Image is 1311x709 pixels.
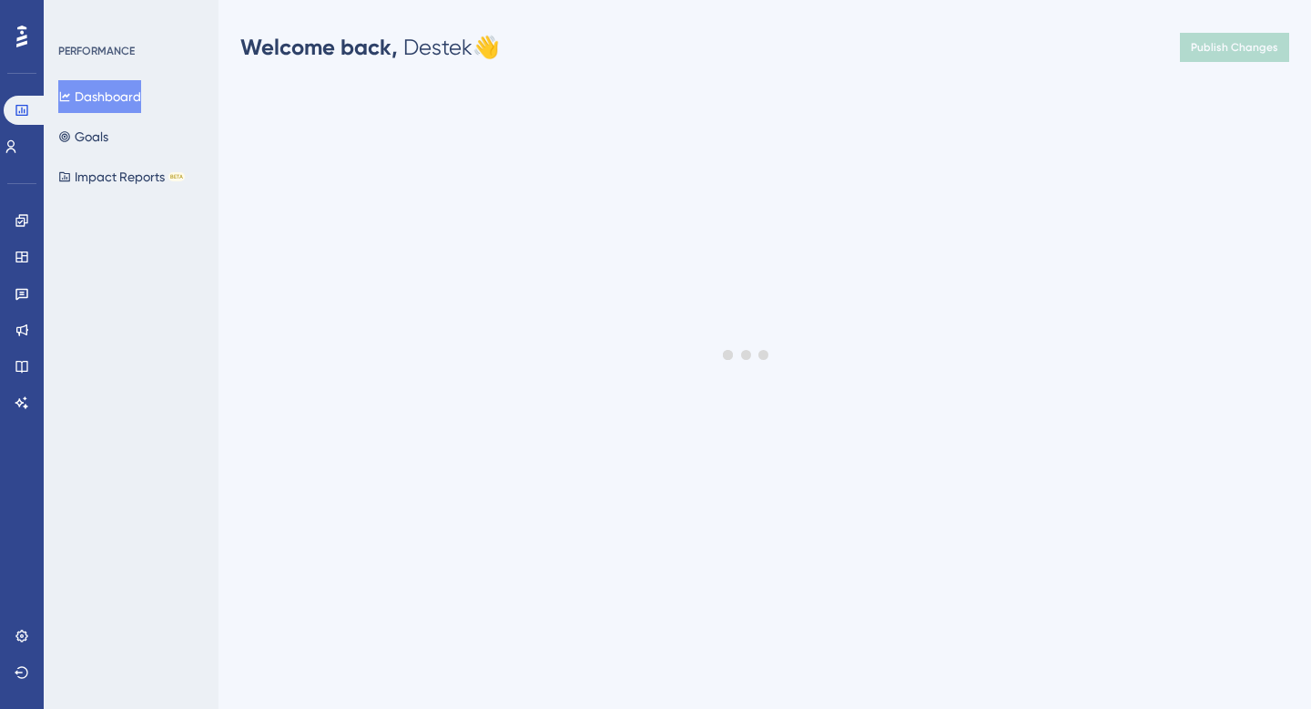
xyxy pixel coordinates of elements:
[58,160,185,193] button: Impact ReportsBETA
[1180,33,1289,62] button: Publish Changes
[1191,40,1278,55] span: Publish Changes
[240,34,398,60] span: Welcome back,
[168,172,185,181] div: BETA
[58,120,108,153] button: Goals
[58,44,135,58] div: PERFORMANCE
[58,80,141,113] button: Dashboard
[240,33,500,62] div: Destek 👋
